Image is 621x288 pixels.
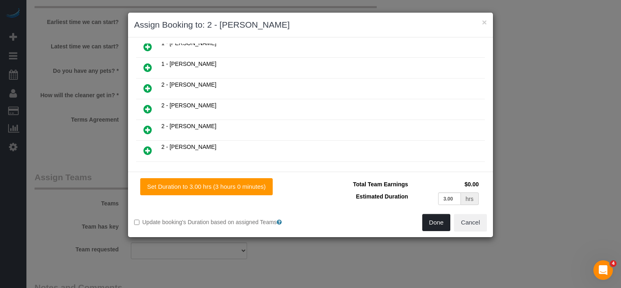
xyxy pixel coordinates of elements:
iframe: Intercom live chat [593,260,613,280]
span: 1 - [PERSON_NAME] [161,40,216,46]
h3: Assign Booking to: 2 - [PERSON_NAME] [134,19,487,31]
span: Estimated Duration [356,193,408,200]
span: 2 - [PERSON_NAME] [161,165,216,171]
label: Update booking's Duration based on assigned Teams [134,218,304,226]
input: Update booking's Duration based on assigned Teams [134,220,139,225]
span: 2 - [PERSON_NAME] [161,102,216,109]
td: Total Team Earnings [317,178,410,190]
span: 2 - [PERSON_NAME] [161,144,216,150]
button: Set Duration to 3.00 hrs (3 hours 0 minutes) [140,178,273,195]
span: 1 - [PERSON_NAME] [161,61,216,67]
span: 2 - [PERSON_NAME] [161,81,216,88]
span: 2 - [PERSON_NAME] [161,123,216,129]
div: hrs [461,192,479,205]
button: Cancel [454,214,487,231]
button: × [482,18,487,26]
button: Done [422,214,451,231]
span: 4 [610,260,617,267]
td: $0.00 [410,178,481,190]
